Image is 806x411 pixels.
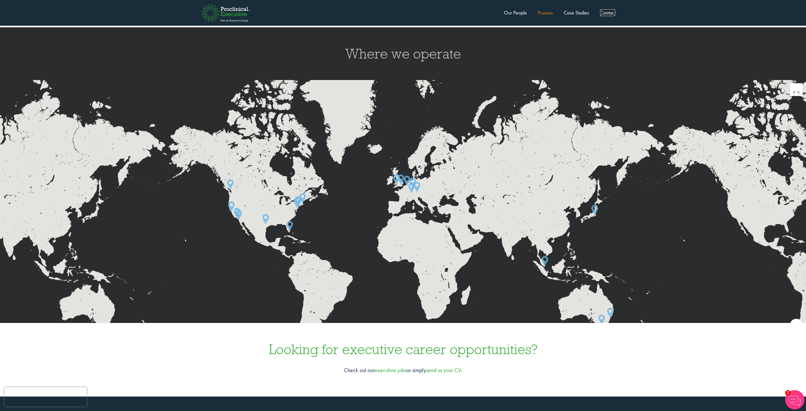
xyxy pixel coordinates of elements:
[4,387,87,407] iframe: reCAPTCHA
[564,9,589,16] a: Case Studies
[6,366,800,374] p: Check out our or simply .
[790,83,803,96] button: Toggle fullscreen view
[785,390,804,409] img: Chatbot
[538,9,553,16] a: Process
[375,366,406,374] a: executive jobs
[600,9,615,16] a: Contact
[6,342,800,356] h3: Looking for executive career opportunities?
[785,390,791,396] span: 1
[504,9,527,16] a: Our People
[790,319,803,332] button: Map camera controls
[426,366,461,374] a: send us your CV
